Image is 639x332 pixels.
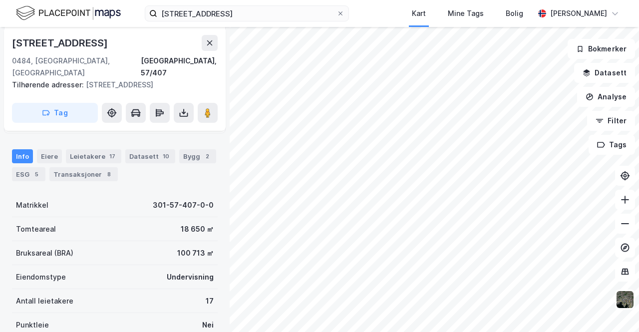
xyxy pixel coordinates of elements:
[125,149,175,163] div: Datasett
[412,7,426,19] div: Kart
[66,149,121,163] div: Leietakere
[16,4,121,22] img: logo.f888ab2527a4732fd821a326f86c7f29.svg
[12,149,33,163] div: Info
[202,151,212,161] div: 2
[49,167,118,181] div: Transaksjoner
[589,135,635,155] button: Tags
[153,199,214,211] div: 301-57-407-0-0
[506,7,523,19] div: Bolig
[587,111,635,131] button: Filter
[550,7,607,19] div: [PERSON_NAME]
[16,223,56,235] div: Tomteareal
[574,63,635,83] button: Datasett
[12,79,210,91] div: [STREET_ADDRESS]
[16,199,48,211] div: Matrikkel
[12,35,110,51] div: [STREET_ADDRESS]
[589,284,639,332] iframe: Chat Widget
[12,80,86,89] span: Tilhørende adresser:
[12,103,98,123] button: Tag
[16,271,66,283] div: Eiendomstype
[157,6,336,21] input: Søk på adresse, matrikkel, gårdeiere, leietakere eller personer
[206,295,214,307] div: 17
[107,151,117,161] div: 17
[12,167,45,181] div: ESG
[31,169,41,179] div: 5
[141,55,218,79] div: [GEOGRAPHIC_DATA], 57/407
[202,319,214,331] div: Nei
[179,149,216,163] div: Bygg
[177,247,214,259] div: 100 713 ㎡
[448,7,484,19] div: Mine Tags
[16,247,73,259] div: Bruksareal (BRA)
[577,87,635,107] button: Analyse
[167,271,214,283] div: Undervisning
[12,55,141,79] div: 0484, [GEOGRAPHIC_DATA], [GEOGRAPHIC_DATA]
[37,149,62,163] div: Eiere
[181,223,214,235] div: 18 650 ㎡
[161,151,171,161] div: 10
[16,295,73,307] div: Antall leietakere
[104,169,114,179] div: 8
[568,39,635,59] button: Bokmerker
[16,319,49,331] div: Punktleie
